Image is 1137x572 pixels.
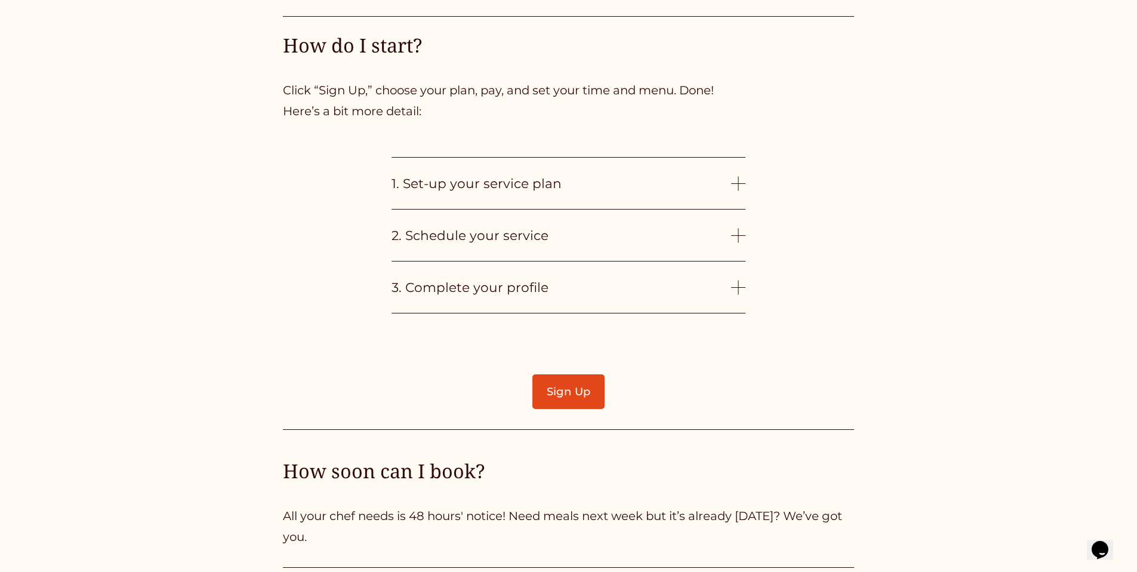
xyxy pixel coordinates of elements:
[392,158,746,209] button: 1. Set-up your service plan
[392,176,732,191] span: 1. Set-up your service plan
[392,279,732,295] span: 3. Complete your profile
[283,80,853,122] p: Click “Sign Up,” choose your plan, pay, and set your time and menu. Done! Here’s a bit more detail:
[532,374,604,409] a: Sign Up
[392,227,732,243] span: 2. Schedule your service
[283,506,853,548] p: All your chef needs is 48 hours' notice! Need meals next week but it’s already [DATE]? We’ve got ...
[1087,524,1125,560] iframe: chat widget
[283,32,853,59] h4: How do I start?
[283,458,853,484] h4: How soon can I book?
[392,262,746,313] button: 3. Complete your profile
[392,210,746,261] button: 2. Schedule your service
